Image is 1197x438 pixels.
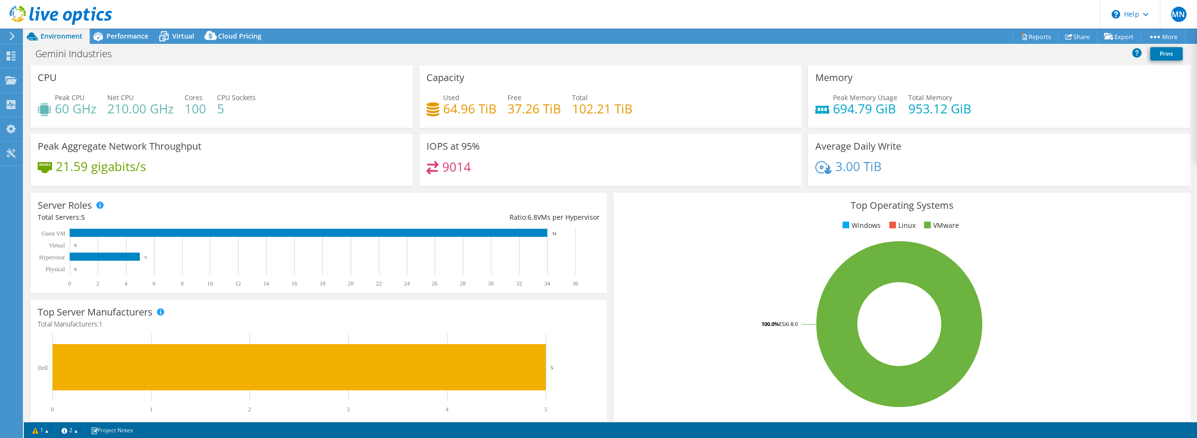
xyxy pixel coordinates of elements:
[460,280,466,287] text: 28
[1112,10,1120,19] svg: \n
[922,220,959,231] li: VMware
[84,424,140,436] a: Project Notes
[528,213,537,222] span: 6.8
[107,103,174,114] h4: 210.00 GHz
[74,267,77,272] text: 0
[833,93,897,102] span: Peak Memory Usage
[840,220,881,231] li: Windows
[432,280,437,287] text: 26
[38,200,92,211] h3: Server Roles
[508,103,561,114] h4: 37.26 TiB
[1141,29,1185,44] a: More
[217,103,256,114] h4: 5
[815,141,901,152] h3: Average Daily Write
[55,424,84,436] a: 2
[552,231,557,236] text: 34
[207,280,213,287] text: 10
[291,280,297,287] text: 16
[145,255,147,260] text: 5
[26,424,55,436] a: 1
[96,280,99,287] text: 2
[446,406,448,413] text: 4
[38,365,48,371] text: Dell
[442,162,471,172] h4: 9014
[833,103,897,114] h4: 694.79 GiB
[544,280,550,287] text: 34
[443,103,497,114] h4: 64.96 TiB
[74,243,77,248] text: 0
[39,254,65,261] text: Hypervisor
[320,280,325,287] text: 18
[572,93,588,102] span: Total
[56,161,146,172] h4: 21.59 gigabits/s
[427,141,480,152] h3: IOPS at 95%
[150,406,153,413] text: 1
[153,280,156,287] text: 6
[443,93,459,102] span: Used
[81,213,85,222] span: 5
[348,280,354,287] text: 20
[908,93,952,102] span: Total Memory
[181,280,184,287] text: 8
[248,406,251,413] text: 2
[185,103,206,114] h4: 100
[1058,29,1097,44] a: Share
[621,200,1183,211] h3: Top Operating Systems
[107,93,134,102] span: Net CPU
[217,93,256,102] span: CPU Sockets
[38,212,319,223] div: Total Servers:
[551,365,553,370] text: 5
[887,220,916,231] li: Linux
[106,31,148,41] span: Performance
[319,212,600,223] div: Ratio: VMs per Hypervisor
[42,230,65,237] text: Guest VM
[404,280,410,287] text: 24
[38,319,600,329] h4: Total Manufacturers:
[488,280,494,287] text: 30
[263,280,269,287] text: 14
[347,406,350,413] text: 3
[55,103,96,114] h4: 60 GHz
[41,31,83,41] span: Environment
[49,242,65,249] text: Virtual
[38,72,57,83] h3: CPU
[572,103,633,114] h4: 102.21 TiB
[218,31,261,41] span: Cloud Pricing
[125,280,127,287] text: 4
[55,93,84,102] span: Peak CPU
[235,280,241,287] text: 12
[779,320,798,327] tspan: ESXi 8.0
[38,307,153,317] h3: Top Server Manufacturers
[51,406,54,413] text: 0
[835,161,882,172] h4: 3.00 TiB
[572,280,578,287] text: 36
[544,406,547,413] text: 5
[31,49,126,59] h1: Gemini Industries
[38,141,201,152] h3: Peak Aggregate Network Throughput
[45,266,65,273] text: Physical
[99,319,103,328] span: 1
[908,103,971,114] h4: 953.12 GiB
[172,31,194,41] span: Virtual
[68,280,71,287] text: 0
[516,280,522,287] text: 32
[376,280,382,287] text: 22
[815,72,853,83] h3: Memory
[508,93,521,102] span: Free
[185,93,203,102] span: Cores
[1150,47,1183,61] a: Print
[1171,7,1187,22] span: MN
[1097,29,1141,44] a: Export
[427,72,464,83] h3: Capacity
[761,320,779,327] tspan: 100.0%
[1013,29,1059,44] a: Reports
